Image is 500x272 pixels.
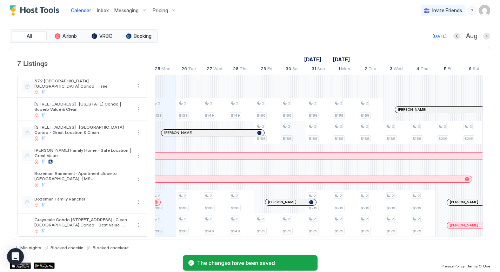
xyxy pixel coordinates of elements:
[392,193,394,198] span: 2
[288,217,290,221] span: 2
[231,229,240,233] span: $149
[361,229,369,233] span: $179
[479,5,490,16] div: User profile
[387,136,395,141] span: $189
[10,29,158,43] div: tab-group
[153,206,162,210] span: $199
[432,7,462,14] span: Invite Friends
[361,206,369,210] span: $219
[288,101,290,106] span: 2
[236,101,238,106] span: 2
[432,32,448,40] button: [DATE]
[134,175,142,183] button: More options
[335,136,344,141] span: $189
[366,193,368,198] span: 2
[134,128,142,137] div: menu
[153,229,162,233] span: $139
[22,173,33,184] div: listing image
[240,66,248,73] span: Thu
[205,64,224,75] a: August 27, 2025
[231,64,249,75] a: August 28, 2025
[34,148,131,158] span: [PERSON_NAME] Family Home - Safe Location | Great Value
[388,64,405,75] a: September 3, 2025
[439,136,447,141] span: $209
[97,7,109,13] span: Inbox
[414,64,430,75] a: September 4, 2025
[236,217,238,221] span: 2
[392,217,394,221] span: 2
[314,193,316,198] span: 2
[466,32,478,40] span: Aug
[34,78,131,89] span: 572 [GEOGRAPHIC_DATA] · [GEOGRAPHIC_DATA] Condo - Free Laundry/Central Location
[34,101,131,112] span: [STREET_ADDRESS] · [US_STATE] Condo | Superb Value & Clean
[134,128,142,137] button: More options
[181,66,187,73] span: 26
[340,124,342,129] span: 2
[366,217,368,221] span: 2
[51,245,84,250] span: Blocked checkin
[7,248,24,265] div: Open Intercom Messenger
[309,206,318,210] span: $219
[267,66,272,73] span: Fri
[134,151,142,160] div: menu
[448,66,453,73] span: Fri
[210,101,212,106] span: 2
[153,7,168,14] span: Pricing
[335,113,344,118] span: $159
[418,124,420,129] span: 2
[85,31,120,41] button: VRBO
[134,198,142,206] div: menu
[236,193,238,198] span: 2
[483,33,490,40] button: Next month
[99,33,113,39] span: VRBO
[48,31,83,41] button: Airbnb
[210,217,212,221] span: 2
[134,105,142,114] button: More options
[257,136,266,141] span: $189
[433,33,447,39] div: [DATE]
[34,124,131,135] span: [STREET_ADDRESS] · [GEOGRAPHIC_DATA] Condo - Great Location & Clean
[262,217,264,221] span: 2
[259,64,274,75] a: August 29, 2025
[20,245,41,250] span: Min nights
[444,124,446,129] span: 2
[394,66,403,73] span: Wed
[473,66,479,73] span: Sat
[283,229,292,233] span: $179
[286,66,291,73] span: 30
[365,66,367,73] span: 2
[210,193,212,198] span: 2
[161,66,171,73] span: Mon
[292,66,299,73] span: Sat
[34,217,131,227] span: Grayscale Condo [STREET_ADDRESS] · Clean [GEOGRAPHIC_DATA] Condo - Best Value, Great Sleep
[197,259,312,266] span: The changes have been saved
[10,5,62,16] div: Host Tools Logo
[22,219,33,231] div: listing image
[34,171,131,181] span: Bozeman Basement · Apartment close to [GEOGRAPHIC_DATA] .| MSU
[366,124,368,129] span: 2
[231,206,240,210] span: $199
[134,198,142,206] button: More options
[467,64,481,75] a: September 6, 2025
[158,101,160,106] span: 2
[62,33,77,39] span: Airbnb
[134,221,142,229] button: More options
[284,64,301,75] a: August 30, 2025
[418,217,420,221] span: 2
[361,113,369,118] span: $159
[317,66,325,73] span: Sun
[288,124,290,129] span: 2
[257,229,266,233] span: $179
[262,124,264,129] span: 2
[262,101,264,106] span: 2
[309,136,318,141] span: $189
[205,229,214,233] span: $149
[310,64,327,75] a: August 31, 2025
[335,206,344,210] span: $219
[309,113,318,118] span: $159
[184,101,186,106] span: 2
[213,66,222,73] span: Wed
[387,229,395,233] span: $179
[420,66,428,73] span: Thu
[153,64,172,75] a: August 25, 2025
